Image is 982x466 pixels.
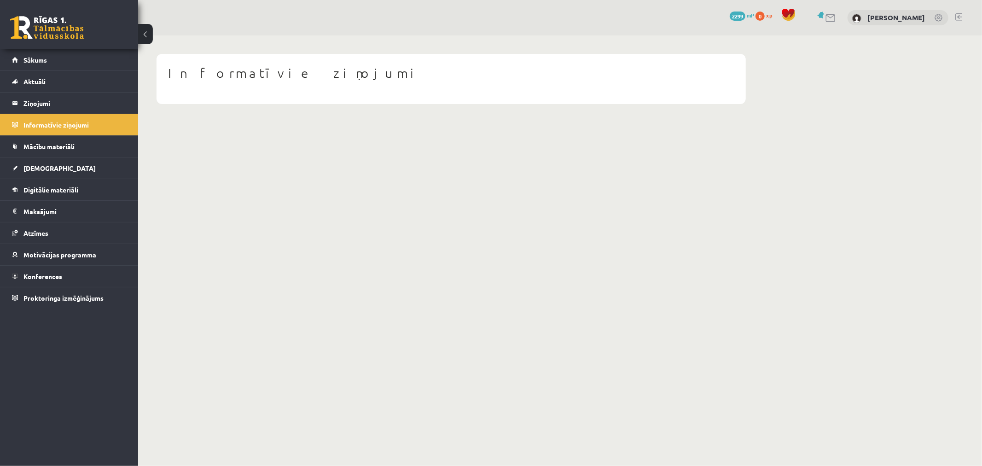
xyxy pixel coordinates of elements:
a: Motivācijas programma [12,244,127,265]
span: Sākums [23,56,47,64]
a: Konferences [12,266,127,287]
a: Maksājumi [12,201,127,222]
span: Motivācijas programma [23,250,96,259]
img: Emīls Linde [852,14,861,23]
a: Proktoringa izmēģinājums [12,287,127,309]
a: Aktuāli [12,71,127,92]
span: 0 [755,12,765,21]
span: Atzīmes [23,229,48,237]
span: 2299 [730,12,745,21]
span: Proktoringa izmēģinājums [23,294,104,302]
span: xp [766,12,772,19]
legend: Maksājumi [23,201,127,222]
a: [DEMOGRAPHIC_DATA] [12,157,127,179]
a: Digitālie materiāli [12,179,127,200]
a: Ziņojumi [12,93,127,114]
span: mP [747,12,754,19]
legend: Informatīvie ziņojumi [23,114,127,135]
a: 0 xp [755,12,777,19]
a: Atzīmes [12,222,127,244]
legend: Ziņojumi [23,93,127,114]
span: [DEMOGRAPHIC_DATA] [23,164,96,172]
span: Mācību materiāli [23,142,75,151]
a: 2299 mP [730,12,754,19]
span: Aktuāli [23,77,46,86]
a: Rīgas 1. Tālmācības vidusskola [10,16,84,39]
a: [PERSON_NAME] [867,13,925,22]
h1: Informatīvie ziņojumi [168,65,734,81]
a: Informatīvie ziņojumi [12,114,127,135]
span: Digitālie materiāli [23,186,78,194]
a: Sākums [12,49,127,70]
span: Konferences [23,272,62,280]
a: Mācību materiāli [12,136,127,157]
